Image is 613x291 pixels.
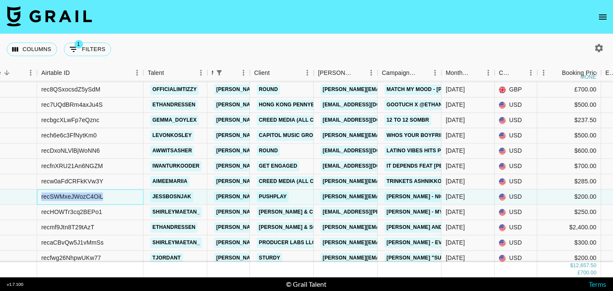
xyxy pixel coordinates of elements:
[214,207,353,217] a: [PERSON_NAME][EMAIL_ADDRESS][DOMAIN_NAME]
[164,67,176,79] button: Sort
[429,66,441,79] button: Menu
[495,97,537,113] div: USD
[143,65,207,81] div: Talent
[150,176,189,187] a: aimeemariia
[321,84,459,95] a: [PERSON_NAME][EMAIL_ADDRESS][DOMAIN_NAME]
[537,189,601,205] div: $200.00
[581,74,600,80] div: money
[7,282,23,287] div: v 1.7.100
[537,97,601,113] div: $500.00
[321,237,459,248] a: [PERSON_NAME][EMAIL_ADDRESS][DOMAIN_NAME]
[384,253,478,263] a: [PERSON_NAME] "Sugar Sweet"
[513,67,524,79] button: Sort
[537,66,550,79] button: Menu
[495,128,537,143] div: USD
[257,115,345,126] a: Creed Media (All Campaigns)
[257,253,282,263] a: STURDY
[41,116,99,125] div: recbgcXLwFp7eQznc
[446,193,465,201] div: Aug '25
[446,254,465,262] div: Aug '25
[250,65,314,81] div: Client
[257,145,280,156] a: Round
[573,262,596,270] div: 12,657.50
[495,251,537,266] div: USD
[150,191,193,202] a: jessbosnjak
[212,65,213,81] div: Manager
[594,9,611,26] button: open drawer
[7,43,57,56] button: Select columns
[150,130,194,141] a: levonkosley
[321,222,459,233] a: [PERSON_NAME][EMAIL_ADDRESS][DOMAIN_NAME]
[41,101,103,109] div: rec7UQdBRm4axJu4S
[495,113,537,128] div: USD
[417,67,429,79] button: Sort
[257,100,382,110] a: HONG KONG PENNYBUYING TECH CO.,LIMITED
[41,223,95,232] div: recmf9Jtn8T29tAzT
[24,66,37,79] button: Menu
[321,115,416,126] a: [EMAIL_ADDRESS][DOMAIN_NAME]
[257,237,318,248] a: Producer Labs LLC
[254,65,270,81] div: Client
[257,176,345,187] a: Creed Media (All Campaigns)
[257,84,280,95] a: Round
[537,235,601,251] div: $300.00
[150,237,202,248] a: shirleymaetan_
[537,205,601,220] div: $250.00
[41,162,103,171] div: recfnXRU21An6NGZM
[286,280,327,288] div: © Grail Talent
[321,100,416,110] a: [EMAIL_ADDRESS][DOMAIN_NAME]
[70,67,82,79] button: Sort
[321,191,459,202] a: [PERSON_NAME][EMAIL_ADDRESS][DOMAIN_NAME]
[446,65,470,81] div: Month Due
[495,205,537,220] div: USD
[214,161,353,171] a: [PERSON_NAME][EMAIL_ADDRESS][DOMAIN_NAME]
[318,65,353,81] div: [PERSON_NAME]
[550,67,562,79] button: Sort
[314,65,378,81] div: Booker
[150,207,202,217] a: shirleymaetan_
[37,65,143,81] div: Airtable ID
[148,65,164,81] div: Talent
[589,280,606,288] a: Terms
[495,174,537,189] div: USD
[270,67,282,79] button: Sort
[495,65,537,81] div: Currency
[446,208,465,217] div: Aug '25
[257,191,289,202] a: PushPlay
[237,66,250,79] button: Menu
[384,145,464,156] a: Latino Vibes Hits Playlist
[446,162,465,171] div: Aug '25
[321,207,459,217] a: [EMAIL_ADDRESS][PERSON_NAME][DOMAIN_NAME]
[384,222,544,233] a: [PERSON_NAME] and Sons Fine Teas x @ethandressen
[537,159,601,174] div: $700.00
[214,191,353,202] a: [PERSON_NAME][EMAIL_ADDRESS][DOMAIN_NAME]
[214,253,353,263] a: [PERSON_NAME][EMAIL_ADDRESS][DOMAIN_NAME]
[207,65,250,81] div: Manager
[578,270,581,277] div: £
[214,130,353,141] a: [PERSON_NAME][EMAIL_ADDRESS][DOMAIN_NAME]
[446,239,465,247] div: Aug '25
[384,207,459,217] a: [PERSON_NAME] - My Girl
[446,223,465,232] div: Aug '25
[214,100,353,110] a: [PERSON_NAME][EMAIL_ADDRESS][DOMAIN_NAME]
[446,177,465,186] div: Aug '25
[41,177,103,186] div: recw0aFdCRFkKVw3Y
[441,65,495,81] div: Month Due
[41,254,101,262] div: recfwg26NhpwUKw77
[150,145,194,156] a: awwitsasher
[537,174,601,189] div: $285.00
[495,220,537,235] div: USD
[537,220,601,235] div: $2,400.00
[384,115,431,126] a: 12 to 12 sombr
[7,6,92,26] img: Grail Talent
[524,66,537,79] button: Menu
[257,222,355,233] a: [PERSON_NAME] & Sons Fine Teas
[482,66,495,79] button: Menu
[41,65,70,81] div: Airtable ID
[446,116,465,125] div: Aug '25
[257,161,299,171] a: Get Engaged
[301,66,314,79] button: Menu
[446,101,465,109] div: Aug '25
[537,82,601,97] div: £700.00
[570,262,573,270] div: $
